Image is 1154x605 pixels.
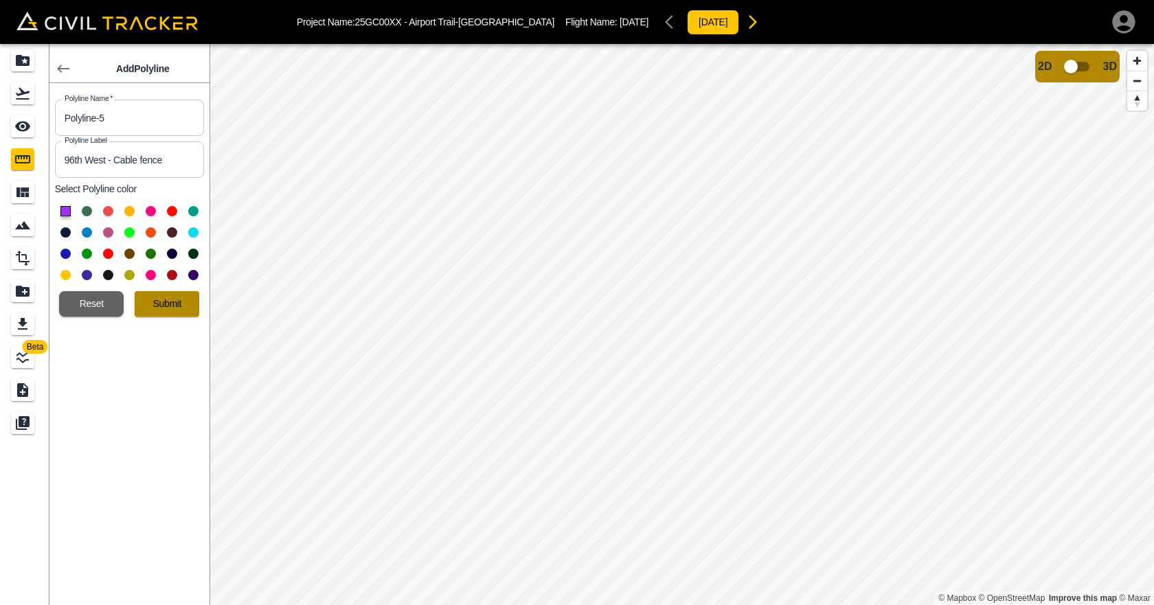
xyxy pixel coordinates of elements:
[979,593,1045,603] a: OpenStreetMap
[210,44,1154,605] canvas: Map
[620,16,648,27] span: [DATE]
[565,16,648,27] p: Flight Name:
[1038,60,1052,73] span: 2D
[938,593,976,603] a: Mapbox
[1127,91,1147,111] button: Reset bearing to north
[1127,71,1147,91] button: Zoom out
[297,16,554,27] p: Project Name: 25GC00XX - Airport Trail-[GEOGRAPHIC_DATA]
[16,12,198,30] img: Civil Tracker
[1119,593,1151,603] a: Maxar
[1049,593,1117,603] a: Map feedback
[1103,60,1117,73] span: 3D
[687,10,739,35] button: [DATE]
[1127,51,1147,71] button: Zoom in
